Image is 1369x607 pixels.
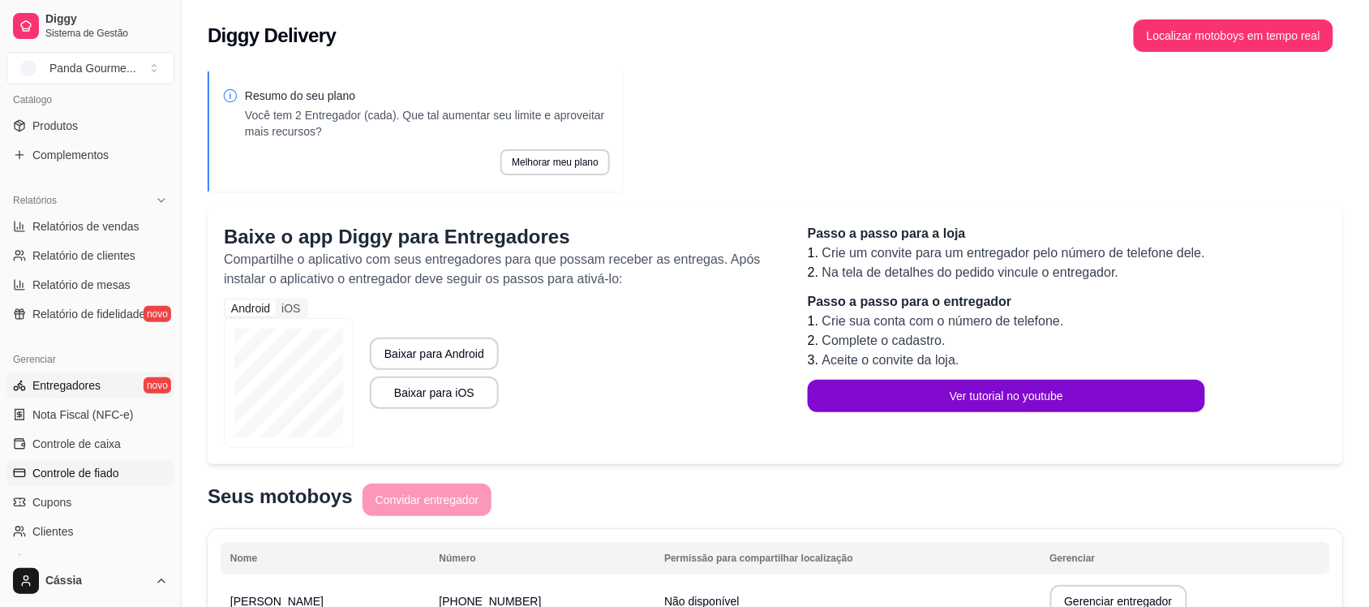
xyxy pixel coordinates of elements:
[6,431,174,457] a: Controle de caixa
[822,265,1119,279] span: Na tela de detalhes do pedido vincule o entregador.
[245,107,610,140] p: Você tem 2 Entregador (cada). Que tal aumentar seu limite e aproveitar mais recursos?
[1041,542,1330,575] th: Gerenciar
[808,312,1205,331] li: 1.
[32,248,135,264] span: Relatório de clientes
[6,519,174,545] a: Clientes
[32,553,74,569] span: Estoque
[6,489,174,515] a: Cupons
[370,338,499,370] button: Baixar para Android
[6,301,174,327] a: Relatório de fidelidadenovo
[32,147,109,163] span: Complementos
[430,542,655,575] th: Número
[32,218,139,235] span: Relatórios de vendas
[6,548,174,574] a: Estoque
[808,351,1205,370] li: 3.
[32,277,131,293] span: Relatório de mesas
[6,272,174,298] a: Relatório de mesas
[45,12,168,27] span: Diggy
[6,402,174,428] a: Nota Fiscal (NFC-e)
[221,542,430,575] th: Nome
[6,142,174,168] a: Complementos
[6,347,174,372] div: Gerenciar
[500,149,610,175] button: Melhorar meu plano
[32,118,78,134] span: Produtos
[208,23,336,49] h2: Diggy Delivery
[224,224,775,250] p: Baixe o app Diggy para Entregadores
[808,263,1205,282] li: 2.
[32,407,133,423] span: Nota Fiscal (NFC-e)
[822,334,946,347] span: Complete o cadastro.
[49,60,136,76] div: Panda Gourme ...
[32,377,101,394] span: Entregadores
[276,300,306,316] div: iOS
[45,27,168,40] span: Sistema de Gestão
[32,494,71,510] span: Cupons
[6,460,174,486] a: Controle de fiado
[6,562,174,601] button: Cássia
[808,380,1205,412] button: Ver tutorial no youtube
[6,213,174,239] a: Relatórios de vendas
[822,246,1205,260] span: Crie um convite para um entregador pelo número de telefone dele.
[822,314,1064,328] span: Crie sua conta com o número de telefone.
[6,372,174,398] a: Entregadoresnovo
[208,484,353,510] p: Seus motoboys
[6,87,174,113] div: Catálogo
[45,574,148,588] span: Cássia
[808,243,1205,263] li: 1.
[245,88,610,104] p: Resumo do seu plano
[808,224,1205,243] p: Passo a passo para a loja
[6,6,174,45] a: DiggySistema de Gestão
[32,436,121,452] span: Controle de caixa
[224,250,775,289] p: Compartilhe o aplicativo com seus entregadores para que possam receber as entregas. Após instalar...
[225,300,276,316] div: Android
[808,292,1205,312] p: Passo a passo para o entregador
[32,523,74,540] span: Clientes
[822,353,959,367] span: Aceite o convite da loja.
[654,542,1040,575] th: Permissão para compartilhar localização
[6,113,174,139] a: Produtos
[1134,19,1333,52] button: Localizar motoboys em tempo real
[6,52,174,84] button: Select a team
[13,194,57,207] span: Relatórios
[6,243,174,269] a: Relatório de clientes
[32,306,145,322] span: Relatório de fidelidade
[32,465,119,481] span: Controle de fiado
[370,377,499,409] button: Baixar para iOS
[808,331,1205,351] li: 2.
